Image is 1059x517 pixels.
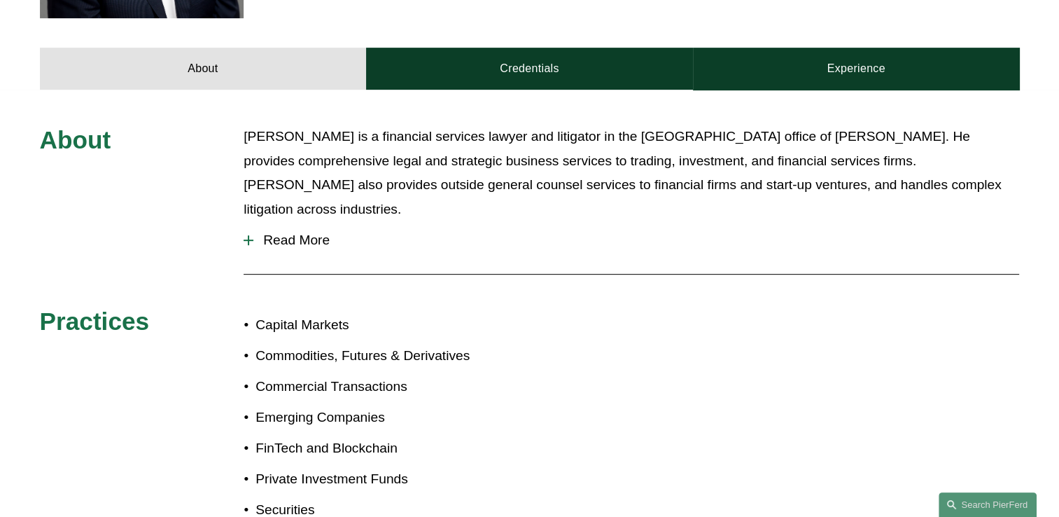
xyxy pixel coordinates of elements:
button: Read More [244,222,1019,258]
a: Search this site [939,492,1037,517]
span: Read More [253,233,1019,248]
p: [PERSON_NAME] is a financial services lawyer and litigator in the [GEOGRAPHIC_DATA] office of [PE... [244,125,1019,221]
p: Commercial Transactions [255,375,529,399]
p: Capital Markets [255,313,529,338]
p: Private Investment Funds [255,467,529,492]
a: About [40,48,367,90]
a: Experience [693,48,1020,90]
p: FinTech and Blockchain [255,436,529,461]
span: About [40,126,111,153]
a: Credentials [366,48,693,90]
span: Practices [40,308,150,335]
p: Commodities, Futures & Derivatives [255,344,529,368]
p: Emerging Companies [255,406,529,430]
